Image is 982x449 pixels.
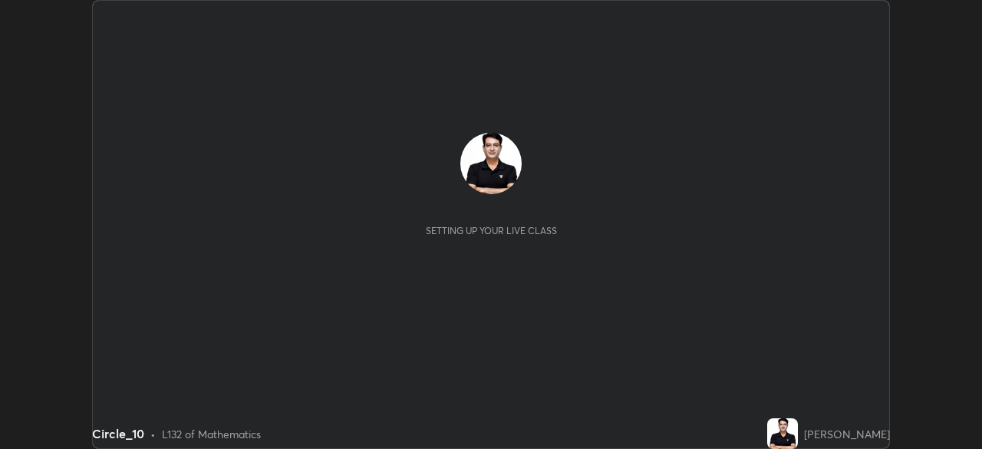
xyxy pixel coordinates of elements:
img: 66a2cfd3353e4deab8971698149ceac2.jpg [460,133,522,194]
div: • [150,426,156,442]
div: Circle_10 [92,424,144,443]
div: L132 of Mathematics [162,426,261,442]
div: Setting up your live class [426,225,557,236]
div: [PERSON_NAME] [804,426,890,442]
img: 66a2cfd3353e4deab8971698149ceac2.jpg [767,418,798,449]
